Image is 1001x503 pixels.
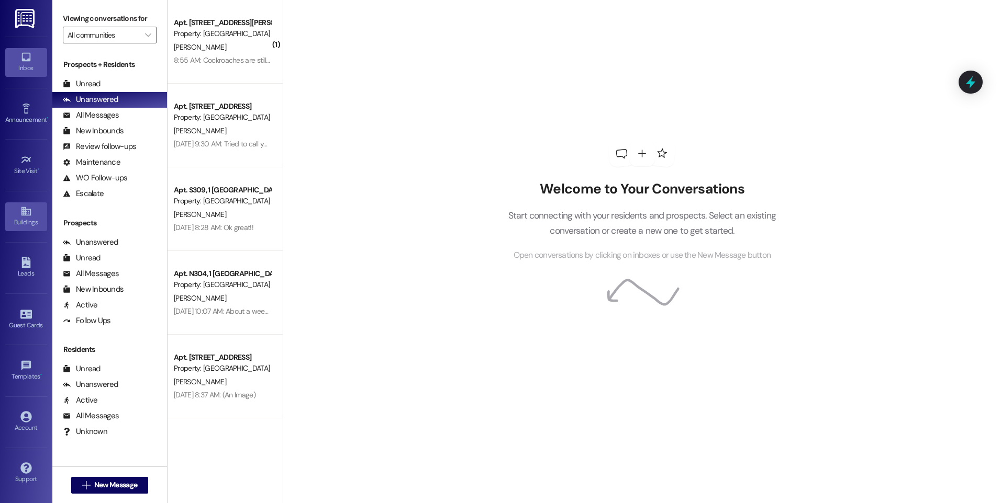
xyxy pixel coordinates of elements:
[71,477,149,494] button: New Message
[63,125,124,136] div: New Inbounds
[492,181,792,198] h2: Welcome to Your Conversations
[63,379,118,390] div: Unanswered
[174,28,271,39] div: Property: [GEOGRAPHIC_DATA]
[5,254,47,282] a: Leads
[5,408,47,436] a: Account
[63,110,119,121] div: All Messages
[63,410,119,421] div: All Messages
[5,357,47,385] a: Templates •
[63,237,118,248] div: Unanswered
[38,166,39,173] span: •
[63,426,107,437] div: Unknown
[5,151,47,179] a: Site Visit •
[63,395,98,406] div: Active
[174,17,271,28] div: Apt. [STREET_ADDRESS][PERSON_NAME]
[63,10,157,27] label: Viewing conversations for
[40,371,42,379] span: •
[174,112,271,123] div: Property: [GEOGRAPHIC_DATA]
[63,300,98,311] div: Active
[174,352,271,363] div: Apt. [STREET_ADDRESS]
[174,390,255,399] div: [DATE] 8:37 AM: (An Image)
[63,78,101,89] div: Unread
[5,305,47,334] a: Guest Cards
[63,157,120,168] div: Maintenance
[174,363,271,374] div: Property: [GEOGRAPHIC_DATA]
[63,188,104,199] div: Escalate
[5,48,47,76] a: Inbox
[63,173,127,184] div: WO Follow-ups
[5,459,47,487] a: Support
[174,210,226,219] span: [PERSON_NAME]
[63,315,111,326] div: Follow Ups
[174,101,271,112] div: Apt. [STREET_ADDRESS]
[174,306,281,316] div: [DATE] 10:07 AM: About a week ago
[63,94,118,105] div: Unanswered
[52,59,167,70] div: Prospects + Residents
[68,27,140,43] input: All communities
[174,377,226,386] span: [PERSON_NAME]
[63,363,101,374] div: Unread
[94,479,137,490] span: New Message
[174,268,271,279] div: Apt. N304, 1 [GEOGRAPHIC_DATA]
[5,202,47,231] a: Buildings
[145,31,151,39] i: 
[174,223,253,232] div: [DATE] 8:28 AM: Ok great!!
[52,344,167,355] div: Residents
[174,42,226,52] span: [PERSON_NAME]
[47,115,48,122] span: •
[63,268,119,279] div: All Messages
[52,218,167,228] div: Prospects
[52,455,167,466] div: Past + Future Residents
[174,279,271,290] div: Property: [GEOGRAPHIC_DATA]
[174,293,226,303] span: [PERSON_NAME]
[174,139,461,148] div: [DATE] 9:30 AM: Tried to call you back but the call actually go through so call me when you can
[514,249,771,262] span: Open conversations by clicking on inboxes or use the New Message button
[15,9,37,28] img: ResiDesk Logo
[82,481,90,489] i: 
[174,185,271,196] div: Apt. S309, 1 [GEOGRAPHIC_DATA]
[63,284,124,295] div: New Inbounds
[63,253,101,264] div: Unread
[174,126,226,135] span: [PERSON_NAME]
[174,196,271,207] div: Property: [GEOGRAPHIC_DATA]
[63,141,136,152] div: Review follow-ups
[492,208,792,238] p: Start connecting with your residents and prospects. Select an existing conversation or create a n...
